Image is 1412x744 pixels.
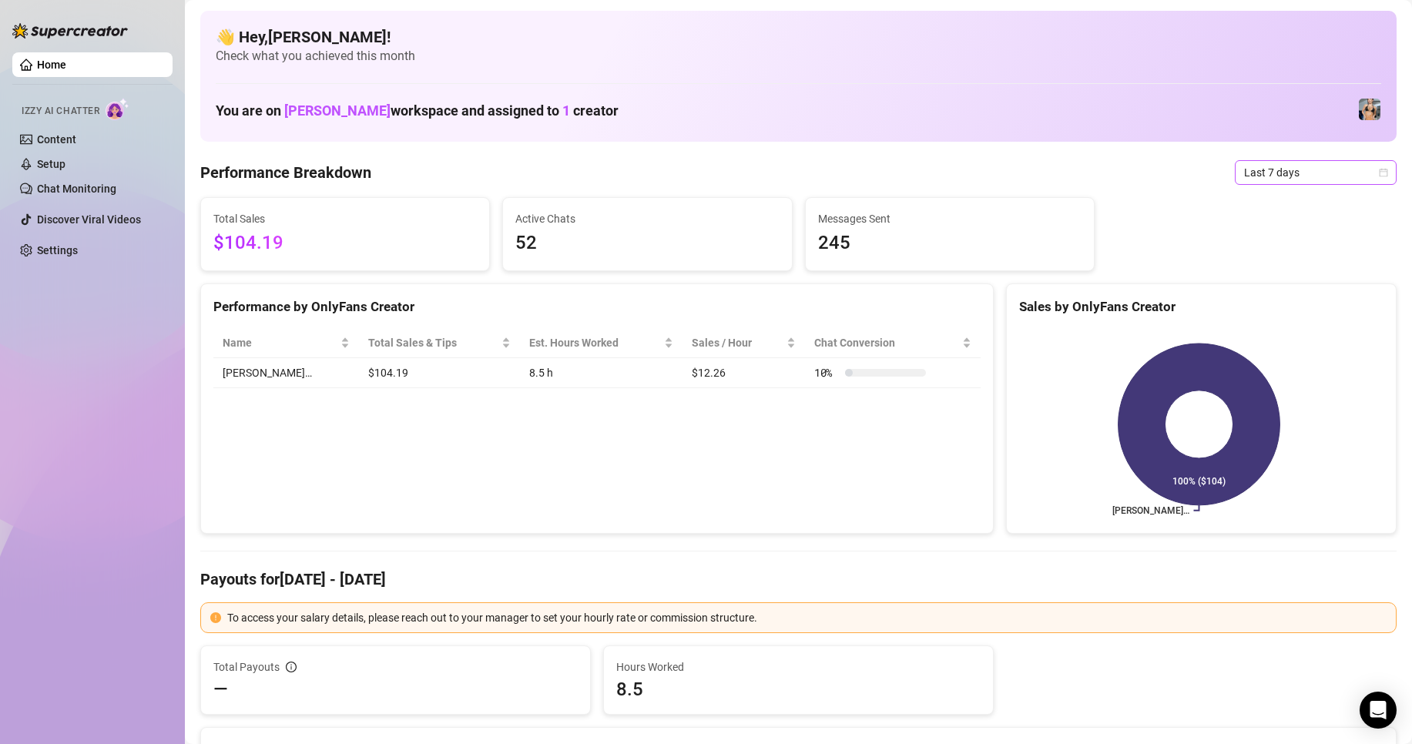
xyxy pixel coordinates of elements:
a: Home [37,59,66,71]
span: Name [223,334,337,351]
span: Total Sales [213,210,477,227]
th: Total Sales & Tips [359,328,520,358]
span: Total Sales & Tips [368,334,498,351]
span: Chat Conversion [814,334,959,351]
span: $104.19 [213,229,477,258]
div: Performance by OnlyFans Creator [213,297,981,317]
h4: 👋 Hey, [PERSON_NAME] ! [216,26,1381,48]
a: Content [37,133,76,146]
h4: Payouts for [DATE] - [DATE] [200,568,1397,590]
text: [PERSON_NAME]… [1112,505,1189,516]
span: 1 [562,102,570,119]
div: Sales by OnlyFans Creator [1019,297,1383,317]
span: exclamation-circle [210,612,221,623]
a: Discover Viral Videos [37,213,141,226]
th: Name [213,328,359,358]
div: Est. Hours Worked [529,334,661,351]
span: info-circle [286,662,297,672]
td: $12.26 [683,358,805,388]
a: Chat Monitoring [37,183,116,195]
div: To access your salary details, please reach out to your manager to set your hourly rate or commis... [227,609,1387,626]
img: Veronica [1359,99,1380,120]
h4: Performance Breakdown [200,162,371,183]
h1: You are on workspace and assigned to creator [216,102,619,119]
span: calendar [1379,168,1388,177]
th: Chat Conversion [805,328,981,358]
span: Izzy AI Chatter [22,104,99,119]
span: — [213,677,228,702]
span: 52 [515,229,779,258]
img: AI Chatter [106,98,129,120]
span: 245 [818,229,1082,258]
td: [PERSON_NAME]… [213,358,359,388]
div: Open Intercom Messenger [1360,692,1397,729]
span: Messages Sent [818,210,1082,227]
span: Last 7 days [1244,161,1387,184]
span: Total Payouts [213,659,280,675]
span: Hours Worked [616,659,981,675]
a: Settings [37,244,78,256]
span: 8.5 [616,677,981,702]
th: Sales / Hour [683,328,805,358]
span: 10 % [814,364,839,381]
span: Sales / Hour [692,334,783,351]
span: Active Chats [515,210,779,227]
td: $104.19 [359,358,520,388]
span: [PERSON_NAME] [284,102,391,119]
a: Setup [37,158,65,170]
img: logo-BBDzfeDw.svg [12,23,128,39]
span: Check what you achieved this month [216,48,1381,65]
td: 8.5 h [520,358,683,388]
